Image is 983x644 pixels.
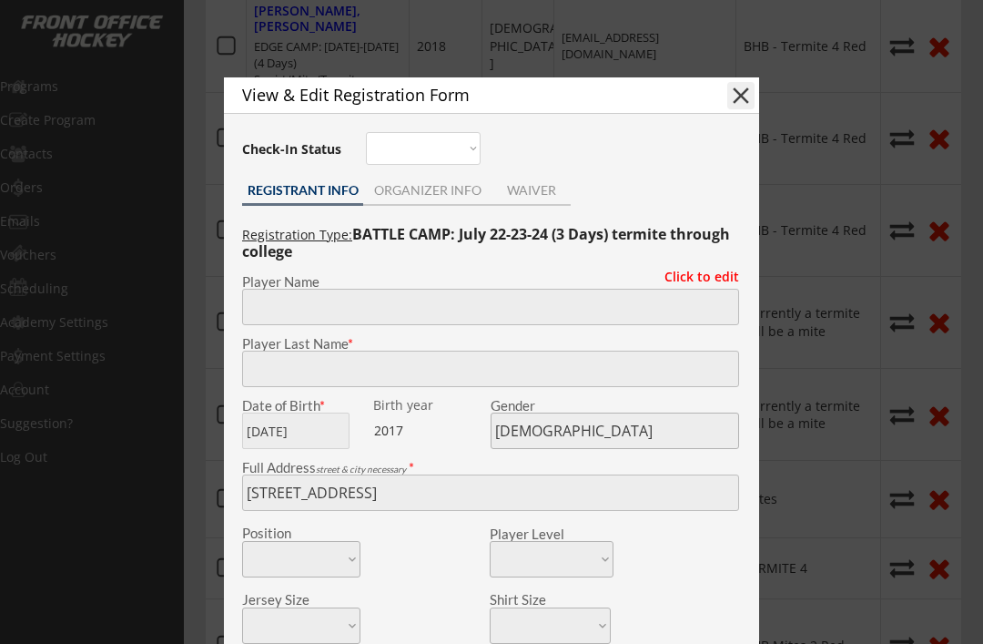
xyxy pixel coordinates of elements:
div: Player Level [490,527,613,541]
div: Player Name [242,275,739,289]
div: We are transitioning the system to collect and store date of birth instead of just birth year to ... [373,399,487,413]
u: Registration Type: [242,226,352,243]
div: REGISTRANT INFO [242,184,363,197]
div: 2017 [374,422,488,440]
div: ORGANIZER INFO [363,184,491,197]
div: Birth year [373,399,487,412]
input: Street, City, Province/State [242,475,739,511]
em: street & city necessary [316,464,406,475]
div: Jersey Size [242,593,336,607]
div: Position [242,526,336,540]
div: WAIVER [491,184,571,197]
div: Check-In Status [242,143,345,156]
button: close [727,82,755,109]
div: Full Address [242,461,739,475]
div: Player Last Name [242,337,739,351]
div: Gender [491,399,739,413]
div: View & Edit Registration Form [242,87,695,103]
div: Date of Birth [242,399,360,413]
div: Shirt Size [490,593,583,607]
div: Click to edit [651,271,739,283]
strong: BATTLE CAMP: July 22-23-24 (3 Days) termite through college [242,224,734,261]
